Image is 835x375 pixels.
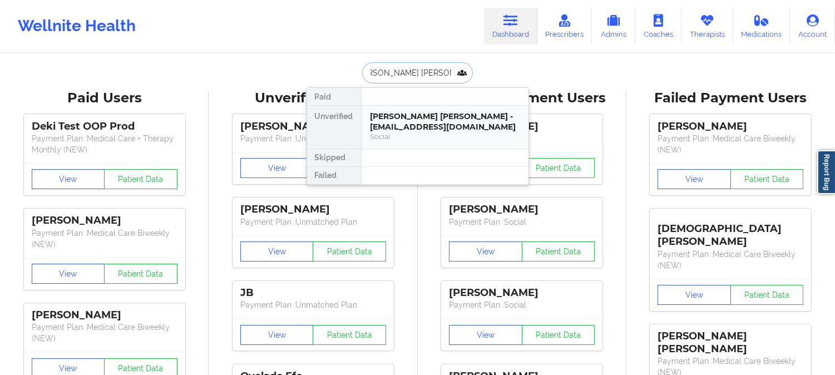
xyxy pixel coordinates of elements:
a: Prescribers [537,8,592,45]
p: Payment Plan : Medical Care Biweekly (NEW) [658,133,803,155]
button: Patient Data [522,325,595,345]
a: Report Bug [817,150,835,194]
a: Dashboard [484,8,537,45]
div: Paid Users [8,90,201,107]
p: Payment Plan : Unmatched Plan [240,216,386,228]
a: Admins [592,8,635,45]
button: View [32,169,105,189]
button: Patient Data [730,285,804,305]
button: Patient Data [313,325,386,345]
button: Patient Data [104,264,177,284]
div: [PERSON_NAME] [PERSON_NAME] [658,330,803,356]
button: Patient Data [104,169,177,189]
a: Therapists [681,8,733,45]
button: View [658,285,731,305]
div: Unverified Users [216,90,409,107]
div: Paid [307,88,361,106]
a: Medications [733,8,790,45]
div: Unverified [307,106,361,149]
button: View [449,325,522,345]
div: [PERSON_NAME] [240,120,386,133]
button: View [658,169,731,189]
div: [PERSON_NAME] [240,203,386,216]
div: Deki Test OOP Prod [32,120,177,133]
p: Payment Plan : Medical Care + Therapy Monthly (NEW) [32,133,177,155]
button: View [240,325,314,345]
div: Skipped [307,149,361,167]
a: Coaches [635,8,681,45]
button: View [449,241,522,261]
div: [PERSON_NAME] [32,214,177,227]
div: [PERSON_NAME] [449,287,595,299]
p: Payment Plan : Unmatched Plan [240,299,386,310]
p: Payment Plan : Medical Care Biweekly (NEW) [658,249,803,271]
div: Failed Payment Users [634,90,827,107]
p: Payment Plan : Social [449,216,595,228]
p: Payment Plan : Unmatched Plan [240,133,386,144]
button: Patient Data [522,158,595,178]
p: Payment Plan : Social [449,299,595,310]
p: Payment Plan : Medical Care Biweekly (NEW) [32,322,177,344]
button: Patient Data [730,169,804,189]
div: [PERSON_NAME] [PERSON_NAME] - [EMAIL_ADDRESS][DOMAIN_NAME] [370,111,520,132]
div: [PERSON_NAME] [449,203,595,216]
a: Account [790,8,835,45]
div: [DEMOGRAPHIC_DATA][PERSON_NAME] [658,214,803,248]
div: JB [240,287,386,299]
div: [PERSON_NAME] [658,120,803,133]
button: View [32,264,105,284]
button: View [240,158,314,178]
div: [PERSON_NAME] [32,309,177,322]
button: View [240,241,314,261]
p: Payment Plan : Medical Care Biweekly (NEW) [32,228,177,250]
div: Failed [307,167,361,185]
button: Patient Data [522,241,595,261]
div: Social [370,132,520,141]
button: Patient Data [313,241,386,261]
